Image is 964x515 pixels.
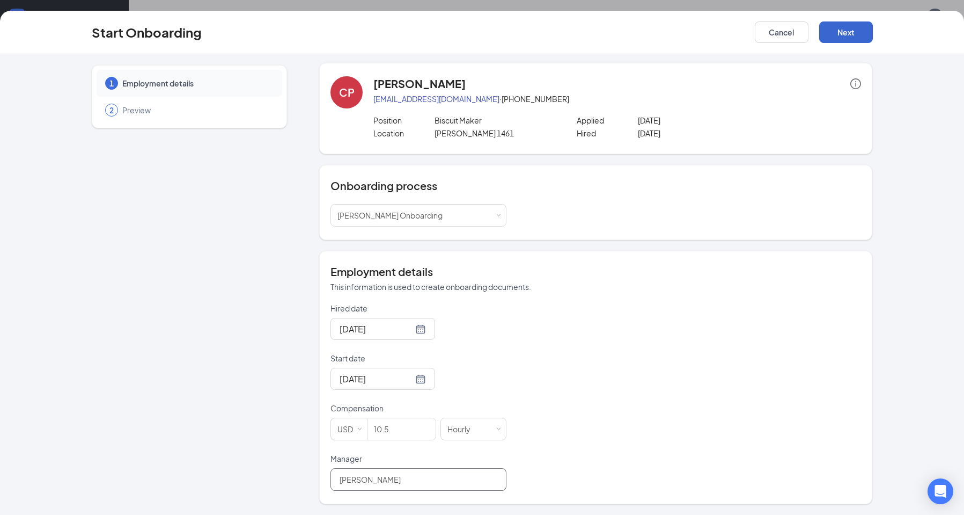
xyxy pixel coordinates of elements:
input: Sep 15, 2025 [340,322,413,336]
span: Employment details [122,78,271,89]
h4: Employment details [330,264,861,279]
div: Open Intercom Messenger [928,478,953,504]
p: [PERSON_NAME] 1461 [435,128,556,139]
span: info-circle [850,78,861,89]
p: Manager [330,453,506,464]
button: Next [819,21,873,43]
p: [DATE] [638,128,760,139]
p: Compensation [330,403,506,414]
p: Start date [330,353,506,364]
p: Hired [577,128,638,139]
div: Hourly [447,418,478,440]
div: CP [339,85,355,100]
div: USD [337,418,360,440]
div: [object Object] [337,205,450,226]
p: Biscuit Maker [435,115,556,126]
p: [DATE] [638,115,760,126]
p: This information is used to create onboarding documents. [330,281,861,292]
p: Hired date [330,303,506,314]
input: Manager name [330,468,506,491]
h4: Onboarding process [330,178,861,193]
h3: Start Onboarding [92,23,202,41]
span: 1 [109,78,114,89]
a: [EMAIL_ADDRESS][DOMAIN_NAME] [373,94,499,104]
p: Applied [577,115,638,126]
p: Location [373,128,435,139]
h4: [PERSON_NAME] [373,76,466,91]
input: Amount [367,418,436,440]
p: Position [373,115,435,126]
p: · [PHONE_NUMBER] [373,93,861,104]
input: Sep 19, 2025 [340,372,413,386]
button: Cancel [755,21,808,43]
span: [PERSON_NAME] Onboarding [337,211,443,220]
span: Preview [122,105,271,115]
span: 2 [109,105,114,115]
